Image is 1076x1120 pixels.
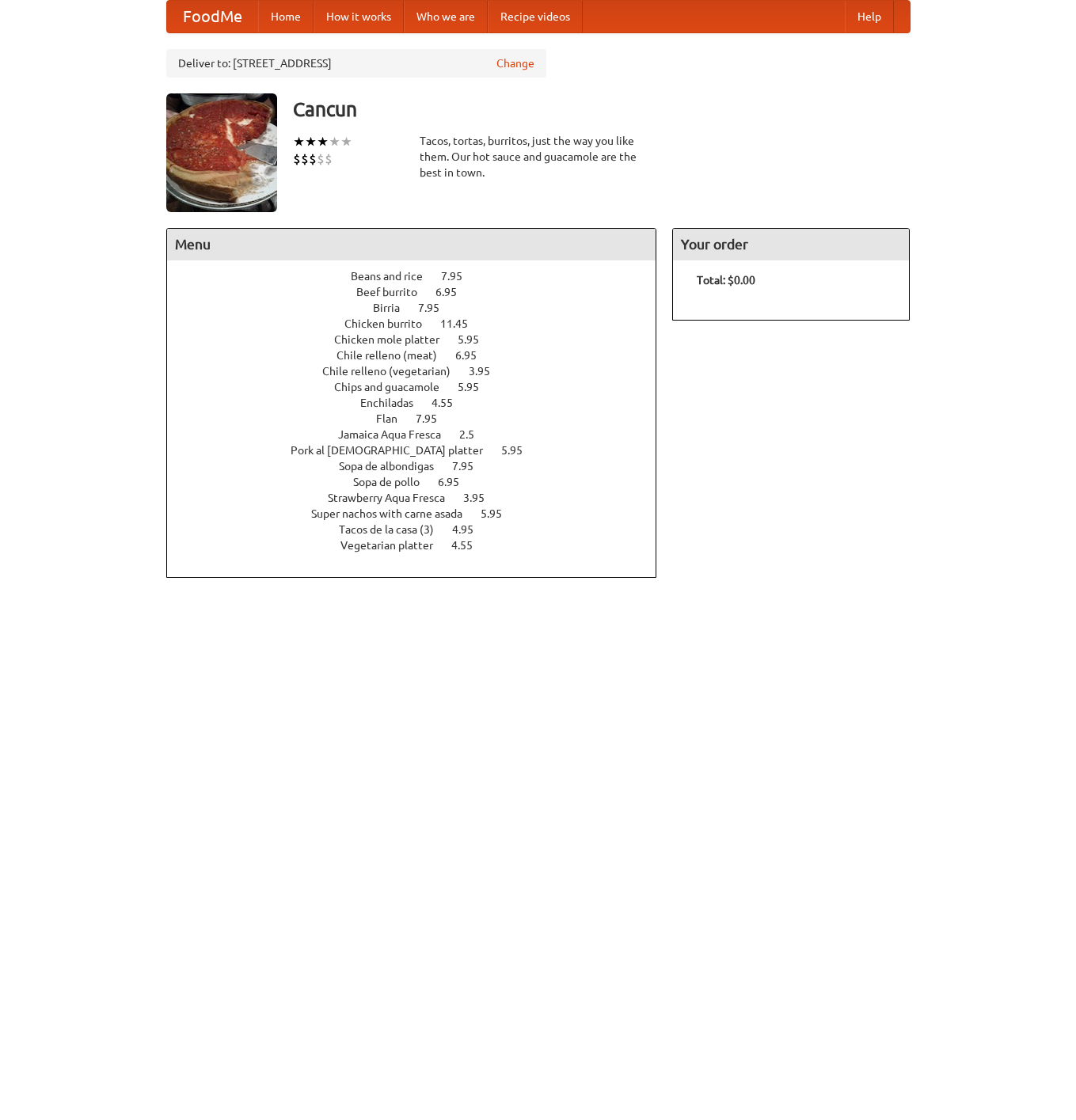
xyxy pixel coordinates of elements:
span: 6.95 [455,349,492,362]
b: Total: $0.00 [697,274,755,287]
span: Enchiladas [360,397,429,409]
li: $ [309,150,317,168]
a: How it works [314,1,404,32]
a: Birria 7.95 [373,302,469,314]
span: Super nachos with carne asada [311,507,478,520]
span: 4.55 [432,397,469,409]
li: ★ [305,133,317,150]
a: Strawberry Aqua Fresca 3.95 [328,492,514,504]
span: Beans and rice [351,270,439,283]
a: Jamaica Aqua Fresca 2.5 [338,428,504,441]
a: Pork al [DEMOGRAPHIC_DATA] platter 5.95 [291,444,552,457]
div: Deliver to: [STREET_ADDRESS] [166,49,546,78]
span: Chile relleno (vegetarian) [322,365,466,378]
li: ★ [340,133,352,150]
span: Sopa de albondigas [339,460,450,473]
li: ★ [317,133,329,150]
span: Strawberry Aqua Fresca [328,492,461,504]
a: Chicken burrito 11.45 [344,317,497,330]
a: Home [258,1,314,32]
a: Sopa de albondigas 7.95 [339,460,503,473]
li: $ [325,150,333,168]
a: FoodMe [167,1,258,32]
span: 5.95 [501,444,538,457]
a: Vegetarian platter 4.55 [340,539,502,552]
a: Recipe videos [488,1,583,32]
li: $ [301,150,309,168]
span: Chile relleno (meat) [336,349,453,362]
span: 2.5 [459,428,490,441]
a: Sopa de pollo 6.95 [353,476,489,488]
li: $ [317,150,325,168]
span: 7.95 [416,412,453,425]
a: Super nachos with carne asada 5.95 [311,507,531,520]
a: Chile relleno (vegetarian) 3.95 [322,365,519,378]
li: $ [293,150,301,168]
span: Pork al [DEMOGRAPHIC_DATA] platter [291,444,499,457]
span: Vegetarian platter [340,539,449,552]
a: Beans and rice 7.95 [351,270,492,283]
span: 11.45 [440,317,484,330]
span: Jamaica Aqua Fresca [338,428,457,441]
li: ★ [293,133,305,150]
a: Flan 7.95 [376,412,466,425]
img: angular.jpg [166,93,277,212]
span: 5.95 [458,381,495,393]
a: Help [845,1,894,32]
span: 6.95 [435,286,473,298]
span: 4.95 [452,523,489,536]
a: Chips and guacamole 5.95 [334,381,508,393]
h4: Your order [673,229,909,260]
h4: Menu [167,229,656,260]
span: Sopa de pollo [353,476,435,488]
a: Who we are [404,1,488,32]
span: Birria [373,302,416,314]
span: Flan [376,412,413,425]
div: Tacos, tortas, burritos, just the way you like them. Our hot sauce and guacamole are the best in ... [420,133,657,180]
a: Chile relleno (meat) 6.95 [336,349,506,362]
span: 6.95 [438,476,475,488]
a: Tacos de la casa (3) 4.95 [339,523,503,536]
span: 7.95 [418,302,455,314]
li: ★ [329,133,340,150]
a: Enchiladas 4.55 [360,397,482,409]
a: Beef burrito 6.95 [356,286,486,298]
a: Change [496,55,534,71]
span: Chicken mole platter [334,333,455,346]
span: 5.95 [458,333,495,346]
span: 3.95 [463,492,500,504]
span: Beef burrito [356,286,433,298]
h3: Cancun [293,93,911,125]
span: Tacos de la casa (3) [339,523,450,536]
a: Chicken mole platter 5.95 [334,333,508,346]
span: 5.95 [481,507,518,520]
span: 7.95 [441,270,478,283]
span: Chicken burrito [344,317,438,330]
span: 4.55 [451,539,489,552]
span: Chips and guacamole [334,381,455,393]
span: 7.95 [452,460,489,473]
span: 3.95 [469,365,506,378]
